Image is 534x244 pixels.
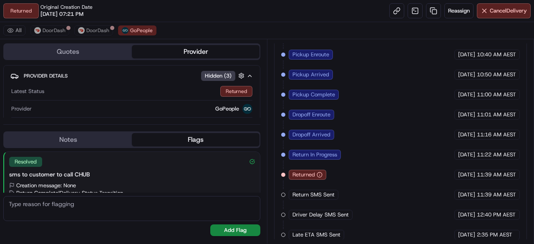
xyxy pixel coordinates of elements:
[477,131,516,138] span: 11:16 AM AEST
[130,27,153,34] span: GoPeople
[118,25,156,35] button: GoPeople
[477,211,516,219] span: 12:40 PM AEST
[242,104,252,114] img: gopeople_logo.png
[458,71,475,78] span: [DATE]
[458,91,475,98] span: [DATE]
[292,51,329,58] span: Pickup Enroute
[477,3,531,18] button: CancelDelivery
[10,69,253,83] button: Provider DetailsHidden (3)
[3,25,25,35] button: All
[43,27,65,34] span: DoorDash
[490,7,527,15] span: Cancel Delivery
[292,211,349,219] span: Driver Delay SMS Sent
[292,71,329,78] span: Pickup Arrived
[458,111,475,118] span: [DATE]
[458,51,475,58] span: [DATE]
[11,88,44,95] span: Latest Status
[292,151,337,158] span: Return In Progress
[477,71,516,78] span: 10:50 AM AEST
[458,131,475,138] span: [DATE]
[205,72,232,80] span: Hidden ( 3 )
[4,133,132,146] button: Notes
[201,70,247,81] button: Hidden (3)
[74,25,113,35] button: DoorDash
[215,105,239,113] span: GoPeople
[458,171,475,179] span: [DATE]
[78,27,85,34] img: doordash_logo_v2.png
[4,45,132,58] button: Quotes
[16,182,76,189] span: Creation message: None
[448,7,470,15] span: Reassign
[132,133,259,146] button: Flags
[477,91,516,98] span: 11:00 AM AEST
[292,231,340,239] span: Late ETA SMS Sent
[34,27,41,34] img: doordash_logo_v2.png
[292,191,335,199] span: Return SMS Sent
[477,171,516,179] span: 11:39 AM AEST
[132,45,259,58] button: Provider
[477,51,516,58] span: 10:40 AM AEST
[11,105,32,113] span: Provider
[292,111,330,118] span: Dropoff Enroute
[9,157,42,167] div: Resolved
[122,27,128,34] img: gopeople_logo.png
[458,231,475,239] span: [DATE]
[477,111,516,118] span: 11:01 AM AEST
[444,3,474,18] button: Reassign
[458,211,475,219] span: [DATE]
[292,91,335,98] span: Pickup Complete
[30,25,69,35] button: DoorDash
[86,27,109,34] span: DoorDash
[292,171,315,179] span: Returned
[9,170,255,179] div: sms to customer to call CHUB
[24,73,68,79] span: Provider Details
[477,231,512,239] span: 2:35 PM AEST
[210,224,260,236] button: Add Flag
[458,191,475,199] span: [DATE]
[477,191,516,199] span: 11:39 AM AEST
[477,151,516,158] span: 11:22 AM AEST
[458,151,475,158] span: [DATE]
[40,10,83,18] span: [DATE] 07:21 PM
[40,4,93,10] span: Original Creation Date
[16,189,123,197] span: Return Complete | Delivery Status Transition
[292,131,330,138] span: Dropoff Arrived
